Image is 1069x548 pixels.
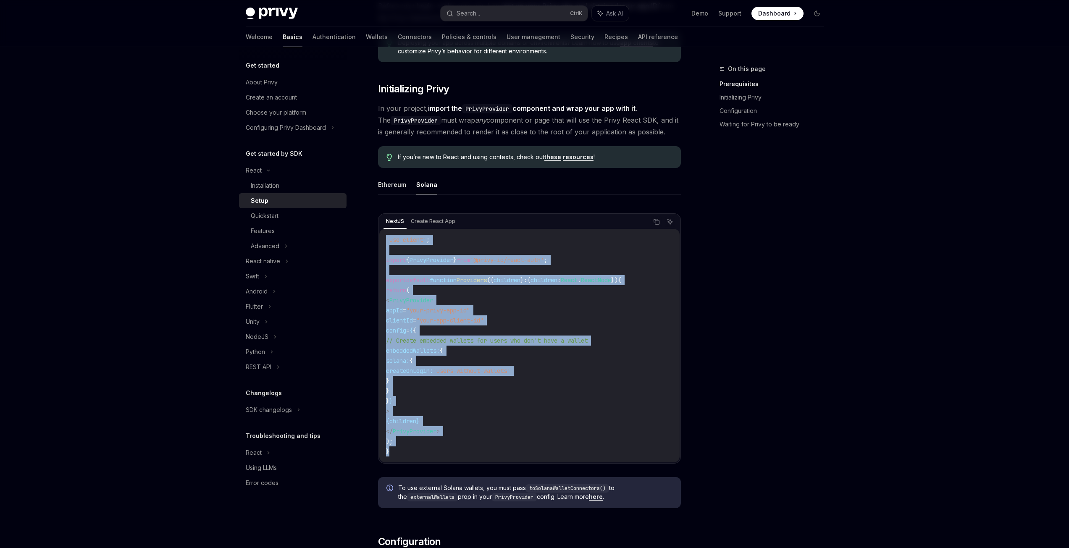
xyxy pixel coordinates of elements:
svg: Info [386,485,395,493]
span: "your-privy-app-id" [406,307,470,314]
img: dark logo [246,8,298,19]
span: import [386,256,406,264]
a: Create an account [239,90,347,105]
div: Choose your platform [246,108,306,118]
span: Providers [457,276,487,284]
a: About Privy [239,75,347,90]
span: </ [386,427,393,435]
span: If you’re new to React and using contexts, check out ! [398,153,672,161]
a: Connectors [398,27,432,47]
span: config [386,327,406,334]
span: { [410,327,413,334]
div: About Privy [246,77,278,87]
a: Using LLMs [239,460,347,475]
span: children [494,276,520,284]
span: ); [386,438,393,445]
div: Flutter [246,302,263,312]
a: these [544,153,561,161]
a: User management [507,27,560,47]
a: Setup [239,193,347,208]
span: solana: [386,357,410,364]
a: Welcome [246,27,273,47]
a: API reference [638,27,678,47]
a: Recipes [604,27,628,47]
span: } [389,397,393,405]
a: Wallets [366,27,388,47]
span: Initializing Privy [378,82,449,96]
button: Toggle dark mode [810,7,824,20]
h5: Changelogs [246,388,282,398]
strong: import the component and wrap your app with it [428,104,636,113]
span: Ctrl K [570,10,583,17]
span: Deploying your app across multiple domains or environments? Learn how to use to customize Privy’s... [398,39,672,55]
button: Copy the contents from the code block [651,216,662,227]
span: On this page [728,64,766,74]
a: Dashboard [751,7,804,20]
div: React [246,448,262,458]
span: PrivyProvider [389,296,433,304]
span: children [389,417,416,425]
span: { [410,357,413,364]
span: export [386,276,406,284]
div: Advanced [251,241,279,251]
span: = [406,327,410,334]
span: > [436,427,440,435]
span: 'users-without-wallets' [433,367,510,375]
button: Search...CtrlK [441,6,588,21]
div: Create React App [408,216,458,226]
div: NextJS [383,216,407,226]
span: "your-app-client-id" [416,317,483,324]
span: = [403,307,406,314]
div: Search... [457,8,480,18]
span: } [386,448,389,455]
span: In your project, . The must wrap component or page that will use the Privy React SDK, and it is g... [378,102,681,138]
span: { [386,417,389,425]
a: Security [570,27,594,47]
span: { [413,327,416,334]
div: Features [251,226,275,236]
div: React native [246,256,280,266]
a: Configuration [720,104,830,118]
span: { [440,347,443,354]
div: NodeJS [246,332,268,342]
span: = [413,317,416,324]
div: Error codes [246,478,278,488]
span: ( [406,286,410,294]
a: Initializing Privy [720,91,830,104]
div: Swift [246,271,259,281]
span: } [386,397,389,405]
span: PrivyProvider [393,427,436,435]
span: } [386,377,389,385]
span: : [557,276,561,284]
em: any [475,116,486,124]
a: resources [563,153,594,161]
span: default [406,276,430,284]
div: Setup [251,196,268,206]
div: SDK changelogs [246,405,292,415]
div: Quickstart [251,211,278,221]
code: PrivyProvider [391,116,441,125]
span: Ask AI [606,9,623,18]
span: } [386,387,389,395]
a: Waiting for Privy to be ready [720,118,830,131]
a: Prerequisites [720,77,830,91]
span: return [386,286,406,294]
span: from [457,256,470,264]
span: : [524,276,527,284]
code: PrivyProvider [492,493,537,501]
a: Error codes [239,475,347,490]
span: . [578,276,581,284]
div: Android [246,286,268,296]
div: Python [246,347,265,357]
code: PrivyProvider [462,104,512,113]
a: Basics [283,27,302,47]
span: function [430,276,457,284]
a: Support [718,9,741,18]
code: toSolanaWalletConnectors() [526,484,609,493]
span: PrivyProvider [410,256,453,264]
span: ({ [487,276,494,284]
span: }) [611,276,618,284]
h5: Get started by SDK [246,149,302,159]
span: ReactNode [581,276,611,284]
span: { [527,276,531,284]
